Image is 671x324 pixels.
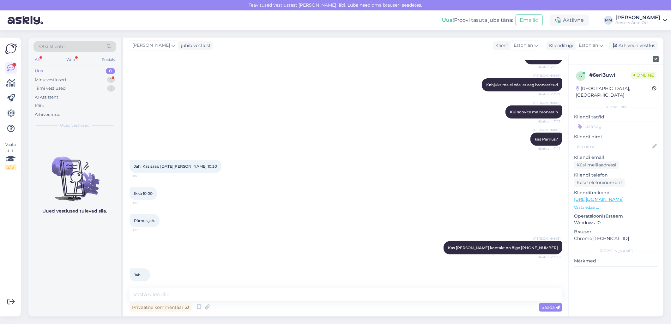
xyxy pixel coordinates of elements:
[5,43,17,55] img: Askly Logo
[653,56,659,62] img: zendesk
[579,42,598,49] span: Estonian
[533,100,560,105] span: [PERSON_NAME]
[574,196,624,202] a: [URL][DOMAIN_NAME]
[510,110,558,114] span: Kui soovite ma broneerin
[35,85,66,92] div: Tiimi vestlused
[35,111,61,118] div: Arhiveeritud
[516,14,543,26] button: Emailid
[131,173,155,178] span: 11:17
[589,71,631,79] div: # 6erl3uwi
[574,213,658,219] p: Operatsioonisüsteem
[533,236,560,241] span: [PERSON_NAME]
[28,145,121,202] img: No chats
[615,15,667,25] a: [PERSON_NAME]Amserv Auto OÜ
[106,68,115,74] div: 0
[574,104,658,110] div: Kliendi info
[107,77,115,83] div: 1
[574,229,658,235] p: Brauser
[35,68,43,74] div: Uus
[442,17,454,23] b: Uus!
[574,161,619,169] div: Küsi meiliaadressi
[65,56,76,64] div: Web
[131,201,155,205] span: 11:17
[131,228,155,232] span: 11:17
[574,143,651,150] input: Lisa nimi
[134,218,155,223] span: Pärnus jah.
[535,137,558,141] span: kas Pärnus?
[493,42,508,49] div: Klient
[107,85,115,92] div: 1
[604,16,613,25] div: MM
[533,73,560,78] span: [PERSON_NAME]
[547,42,573,49] div: Klienditugi
[631,72,656,79] span: Online
[60,123,90,128] span: Uued vestlused
[131,282,155,287] span: 11:18
[615,20,660,25] div: Amserv Auto OÜ
[130,303,191,312] div: Privaatne kommentaar
[537,92,560,97] span: Nähtud ✓ 11:17
[574,178,625,187] div: Küsi telefoninumbrit
[574,134,658,140] p: Kliendi nimi
[5,165,16,170] div: 2 / 3
[442,16,513,24] div: Proovi tasuta juba täna:
[550,15,589,26] div: Aktiivne
[574,219,658,226] p: Windows 10
[541,304,560,310] span: Saada
[537,119,560,124] span: Nähtud ✓ 11:17
[35,77,66,83] div: Minu vestlused
[35,94,58,100] div: AI Assistent
[132,42,170,49] span: [PERSON_NAME]
[43,208,107,214] p: Uued vestlused tulevad siia.
[514,42,533,49] span: Estonian
[533,128,560,132] span: [PERSON_NAME]
[537,255,560,260] span: Nähtud ✓ 11:18
[615,15,660,20] div: [PERSON_NAME]
[35,103,44,109] div: Kõik
[574,235,658,242] p: Chrome [TECHNICAL_ID]
[609,41,658,50] div: Arhiveeri vestlus
[574,189,658,196] p: Klienditeekond
[580,74,582,78] span: 6
[448,245,558,250] span: Kas [PERSON_NAME] kontakt on õige [PHONE_NUMBER]
[576,85,652,99] div: [GEOGRAPHIC_DATA], [GEOGRAPHIC_DATA]
[574,114,658,120] p: Kliendi tag'id
[101,56,116,64] div: Socials
[33,56,41,64] div: All
[574,258,658,264] p: Märkmed
[134,273,141,277] span: Jah
[574,248,658,254] div: [PERSON_NAME]
[574,154,658,161] p: Kliendi email
[537,65,560,69] span: Nähtud ✓ 11:15
[134,164,217,169] span: Jah. Kas saab [DATE][PERSON_NAME] 10.30
[134,191,153,196] span: Ikka 10.00
[574,205,658,210] p: Vaata edasi ...
[39,43,64,50] span: Otsi kliente
[486,82,558,87] span: Kahjuks ma ei näe, et aeg broneeritud
[574,122,658,131] input: Lisa tag
[537,146,560,151] span: Nähtud ✓ 11:17
[574,172,658,178] p: Kliendi telefon
[178,42,211,49] div: juhib vestlust
[5,142,16,170] div: Vaata siia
